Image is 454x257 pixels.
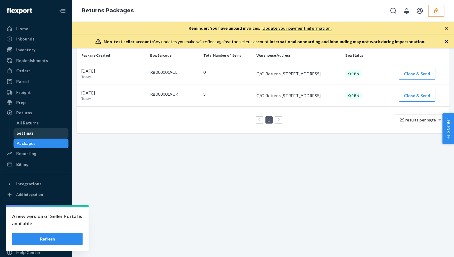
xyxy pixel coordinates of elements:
[4,179,68,189] button: Integrations
[16,58,48,64] div: Replenishments
[189,25,331,31] p: Reminder: You have unpaid invoices.
[270,39,425,44] span: International onboarding and inbounding may not work during impersonation.
[17,140,35,146] div: Packages
[256,93,321,98] span: C/O Returns [STREET_ADDRESS]
[4,34,68,44] a: Inbounds
[4,24,68,34] a: Home
[4,218,68,225] a: Add Fast Tag
[81,74,145,79] p: Today
[16,161,29,167] div: Billing
[16,79,29,85] div: Parcel
[104,39,153,44] span: Non-test seller account:
[4,206,68,215] button: Fast Tags
[16,192,43,197] div: Add Integration
[12,213,83,227] p: A new version of Seller Portal is available!
[4,227,68,237] a: Settings
[81,96,145,101] p: Today
[14,118,69,128] a: All Returns
[345,70,362,77] div: OPEN
[4,160,68,169] a: Billing
[14,139,69,148] a: Packages
[343,48,396,63] th: Box Status
[16,26,28,32] div: Home
[104,39,425,45] div: Any updates you make will reflect against the seller's account.
[16,250,41,256] div: Help Center
[256,71,321,76] span: C/O Returns [STREET_ADDRESS]
[12,233,83,245] button: Refresh
[4,56,68,65] a: Replenishments
[201,48,254,63] th: Total Number of Items
[4,66,68,76] a: Orders
[414,5,426,17] button: Open account menu
[81,68,145,79] div: [DATE]
[16,47,35,53] div: Inventory
[16,151,36,157] div: Reporting
[16,100,26,106] div: Prep
[400,117,436,122] span: 25 results per page
[150,91,198,97] p: RB0000019CK
[17,120,39,126] div: All Returns
[442,113,454,144] button: Help Center
[387,5,399,17] button: Open Search Box
[4,77,68,86] a: Parcel
[399,90,435,102] button: Close & Send
[345,92,362,99] div: OPEN
[4,108,68,118] a: Returns
[150,69,198,75] p: RB0000019CL
[262,25,331,31] a: Update your payment information.
[203,69,252,75] p: 0
[267,117,271,122] a: Page 1 is your current page
[77,2,138,19] ol: breadcrumbs
[14,128,69,138] a: Settings
[4,88,68,97] a: Freight
[399,68,435,80] button: Close & Send
[4,149,68,158] a: Reporting
[16,36,35,42] div: Inbounds
[401,5,413,17] button: Open notifications
[4,45,68,55] a: Inventory
[7,8,32,14] img: Flexport logo
[82,7,134,14] a: Returns Packages
[77,48,148,63] th: Package Created
[16,89,31,95] div: Freight
[56,5,68,17] button: Close Navigation
[203,91,252,97] p: 3
[81,90,145,101] div: [DATE]
[4,191,68,198] a: Add Integration
[16,68,31,74] div: Orders
[4,238,68,247] a: Talk to Support
[148,48,201,63] th: Box Barcode
[17,130,34,136] div: Settings
[4,98,68,107] a: Prep
[254,48,343,63] th: Warehouse Address
[16,110,32,116] div: Returns
[16,181,41,187] div: Integrations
